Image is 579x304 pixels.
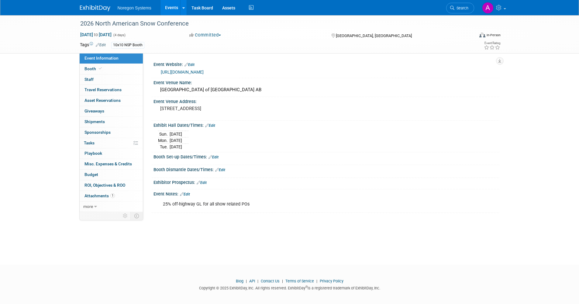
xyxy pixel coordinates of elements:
div: 25% off-highway GL for all show related POs [159,198,433,210]
span: Asset Reservations [84,98,121,103]
div: Exhibitor Prospectus: [153,178,499,186]
a: Attachments1 [80,191,143,201]
div: Event Venue Address: [153,97,499,105]
div: Event Notes: [153,189,499,197]
div: Booth Set-up Dates/Times: [153,152,499,160]
span: | [256,279,260,283]
span: 1 [110,193,115,198]
td: Tags [80,42,106,49]
a: Privacy Policy [320,279,343,283]
img: ExhibitDay [80,5,110,11]
span: ROI, Objectives & ROO [84,183,125,188]
span: Budget [84,172,98,177]
div: Exhibit Hall Dates/Times: [153,121,499,129]
span: Noregon Systems [118,5,151,10]
span: more [83,204,93,209]
span: to [93,32,99,37]
a: Shipments [80,117,143,127]
span: Shipments [84,119,105,124]
span: Event Information [84,56,119,60]
td: Sun. [158,131,170,137]
div: Event Rating [484,42,500,45]
a: Booth [80,64,143,74]
a: Edit [215,168,225,172]
td: Toggle Event Tabs [130,212,143,220]
img: Ali Connell [482,2,494,14]
a: Giveaways [80,106,143,116]
a: Edit [96,43,106,47]
a: Event Information [80,53,143,64]
div: 2026 North American Snow Conference [78,18,465,29]
div: Event Venue Name: [153,78,499,86]
span: | [315,279,319,283]
td: [DATE] [170,144,182,150]
button: Committed [187,32,223,38]
a: Edit [197,181,207,185]
span: Staff [84,77,94,82]
span: (4 days) [113,33,126,37]
div: Booth Dismantle Dates/Times: [153,165,499,173]
span: Booth [84,66,103,71]
span: Attachments [84,193,115,198]
a: API [249,279,255,283]
a: [URL][DOMAIN_NAME] [161,70,204,74]
a: Edit [184,63,195,67]
td: Tue. [158,144,170,150]
td: [DATE] [170,131,182,137]
span: Travel Reservations [84,87,122,92]
span: [DATE] [DATE] [80,32,112,37]
a: Sponsorships [80,127,143,138]
span: | [281,279,284,283]
a: Asset Reservations [80,95,143,106]
span: | [244,279,248,283]
a: Playbook [80,148,143,159]
pre: [STREET_ADDRESS] [160,106,291,111]
span: Tasks [84,140,95,145]
i: Booth reservation complete [99,67,102,70]
span: Giveaways [84,109,104,113]
img: Format-Inperson.png [479,33,485,37]
td: [DATE] [170,137,182,144]
span: [GEOGRAPHIC_DATA], [GEOGRAPHIC_DATA] [336,33,412,38]
span: Misc. Expenses & Credits [84,161,132,166]
div: In-Person [486,33,501,37]
a: Edit [180,192,190,196]
a: Blog [236,279,243,283]
a: Search [446,3,474,13]
a: more [80,202,143,212]
div: [GEOGRAPHIC_DATA] of [GEOGRAPHIC_DATA] AB [158,85,495,95]
a: Edit [205,123,215,128]
td: Mon. [158,137,170,144]
a: Budget [80,170,143,180]
div: 10x10 NSP Booth [111,42,144,48]
div: Event Format [438,32,501,41]
span: Search [454,6,468,10]
a: Tasks [80,138,143,148]
a: Travel Reservations [80,85,143,95]
a: Terms of Service [285,279,314,283]
div: Event Website: [153,60,499,68]
a: Staff [80,74,143,85]
a: Misc. Expenses & Credits [80,159,143,169]
td: Personalize Event Tab Strip [120,212,131,220]
a: Contact Us [261,279,280,283]
span: Playbook [84,151,102,156]
a: ROI, Objectives & ROO [80,180,143,191]
a: Edit [209,155,219,159]
sup: ® [305,285,308,288]
span: Sponsorships [84,130,111,135]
